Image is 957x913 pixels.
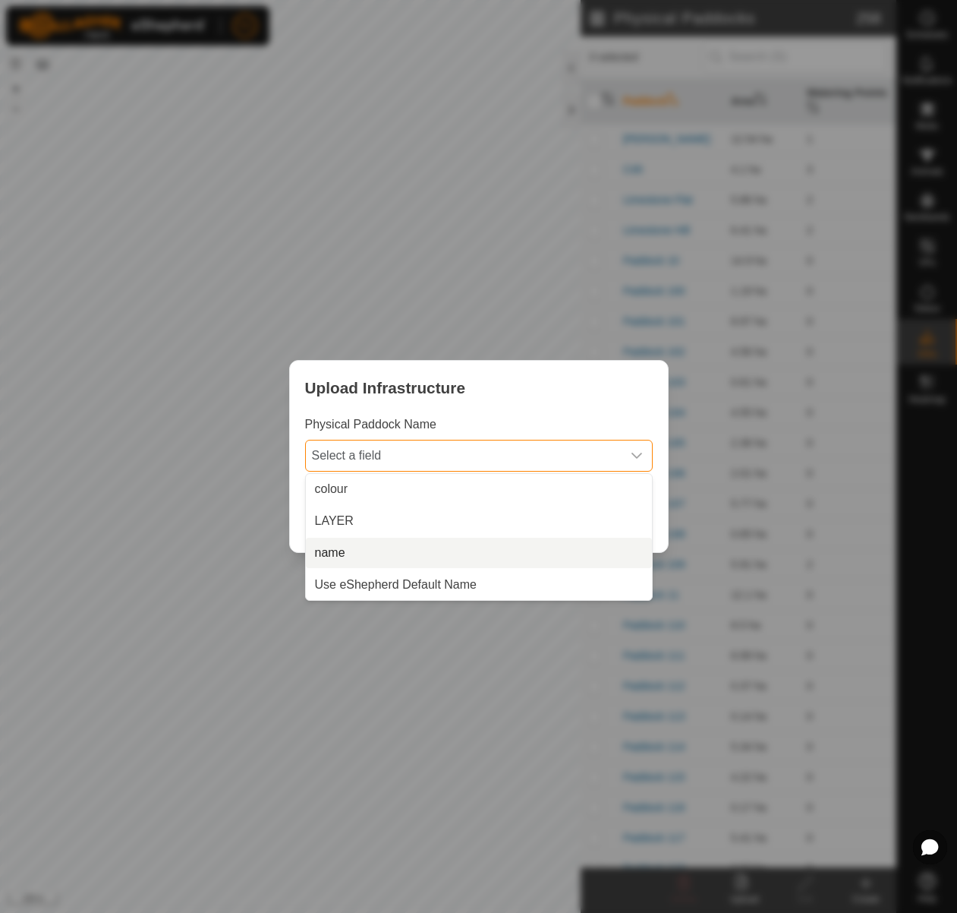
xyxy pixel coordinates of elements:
li: LAYER [306,506,652,536]
label: Physical Paddock Name [305,415,436,434]
span: colour [315,480,348,498]
span: LAYER [315,512,354,530]
div: dropdown trigger [622,441,652,471]
span: name [315,544,345,562]
span: Select a field [306,441,622,471]
li: Use eShepherd Default Name [306,570,652,600]
ul: Option List [306,474,652,600]
span: Upload Infrastructure [305,376,465,400]
li: name [306,538,652,568]
span: Use eShepherd Default Name [315,576,477,594]
li: colour [306,474,652,504]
